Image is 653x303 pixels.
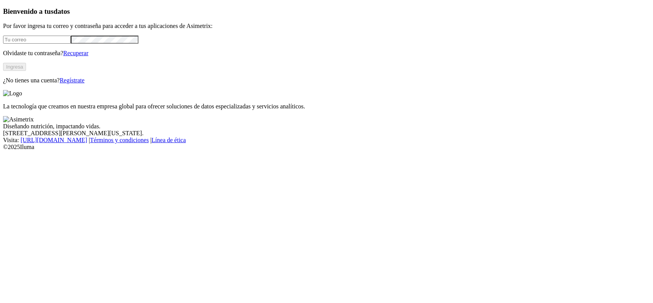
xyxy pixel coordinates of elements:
[60,77,85,84] a: Regístrate
[54,7,70,15] span: datos
[3,36,71,44] input: Tu correo
[3,137,650,144] div: Visita : | |
[3,63,26,71] button: Ingresa
[3,7,650,16] h3: Bienvenido a tus
[63,50,88,56] a: Recuperar
[3,103,650,110] p: La tecnología que creamos en nuestra empresa global para ofrecer soluciones de datos especializad...
[3,116,34,123] img: Asimetrix
[3,144,650,151] div: © 2025 Iluma
[3,50,650,57] p: Olvidaste tu contraseña?
[3,90,22,97] img: Logo
[3,130,650,137] div: [STREET_ADDRESS][PERSON_NAME][US_STATE].
[151,137,186,143] a: Línea de ética
[3,123,650,130] div: Diseñando nutrición, impactando vidas.
[21,137,87,143] a: [URL][DOMAIN_NAME]
[90,137,149,143] a: Términos y condiciones
[3,23,650,29] p: Por favor ingresa tu correo y contraseña para acceder a tus aplicaciones de Asimetrix:
[3,77,650,84] p: ¿No tienes una cuenta?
